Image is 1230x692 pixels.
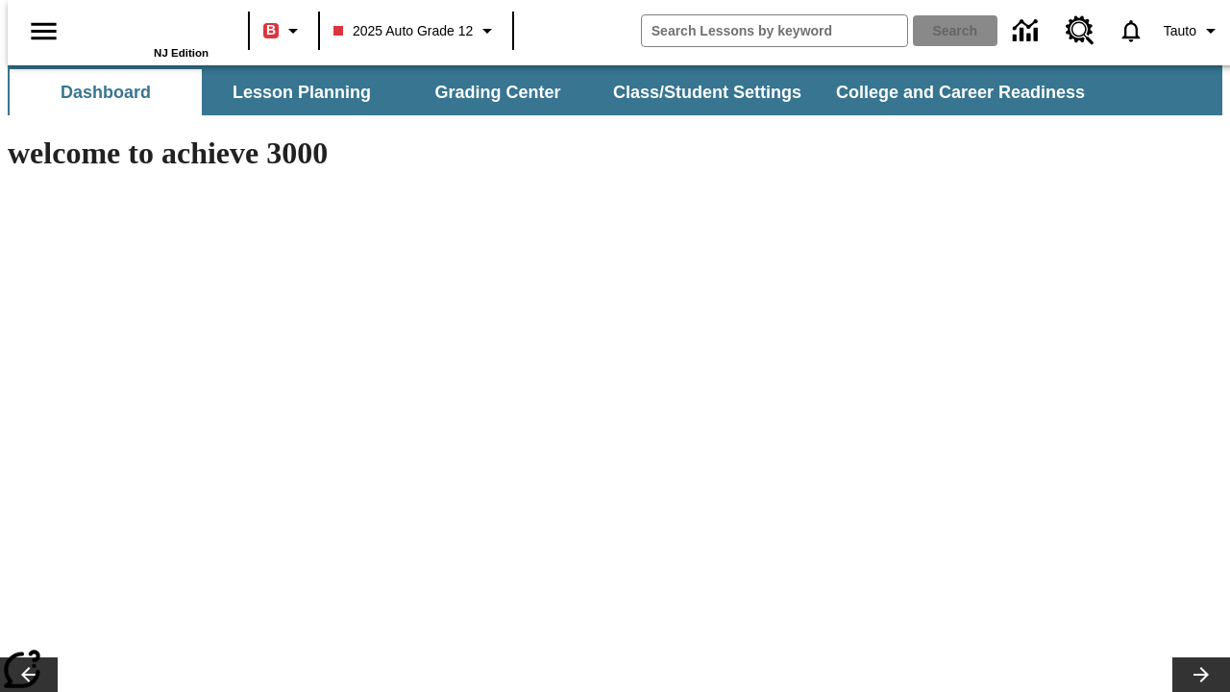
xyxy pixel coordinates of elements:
button: Lesson carousel, Next [1172,657,1230,692]
a: Home [84,9,209,47]
div: SubNavbar [8,69,1102,115]
button: College and Career Readiness [821,69,1100,115]
button: Open side menu [15,3,72,60]
a: Data Center [1001,5,1054,58]
span: 2025 Auto Grade 12 [333,21,473,41]
span: Tauto [1164,21,1196,41]
button: Dashboard [10,69,202,115]
button: Grading Center [402,69,594,115]
a: Notifications [1106,6,1156,56]
div: Home [84,7,209,59]
a: Resource Center, Will open in new tab [1054,5,1106,57]
input: search field [642,15,907,46]
span: NJ Edition [154,47,209,59]
h1: welcome to achieve 3000 [8,136,838,171]
button: Class: 2025 Auto Grade 12, Select your class [326,13,506,48]
button: Class/Student Settings [598,69,817,115]
div: SubNavbar [8,65,1222,115]
button: Profile/Settings [1156,13,1230,48]
span: B [266,18,276,42]
button: Boost Class color is red. Change class color [256,13,312,48]
button: Lesson Planning [206,69,398,115]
